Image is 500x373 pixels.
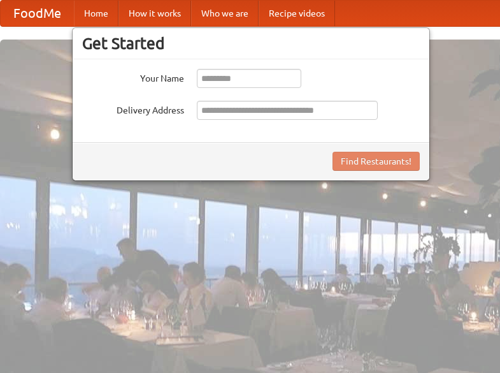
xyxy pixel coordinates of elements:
[118,1,191,26] a: How it works
[332,152,420,171] button: Find Restaurants!
[259,1,335,26] a: Recipe videos
[82,101,184,117] label: Delivery Address
[191,1,259,26] a: Who we are
[82,69,184,85] label: Your Name
[82,34,420,53] h3: Get Started
[1,1,74,26] a: FoodMe
[74,1,118,26] a: Home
